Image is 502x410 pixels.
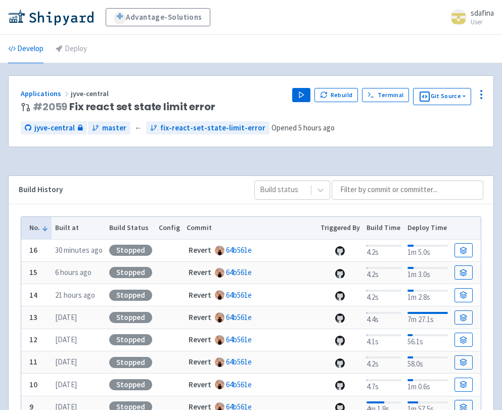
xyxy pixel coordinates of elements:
[106,217,156,239] th: Build Status
[454,310,473,325] a: Build Details
[21,121,87,135] a: jyve-central
[189,290,211,300] strong: Revert
[454,355,473,370] a: Build Details
[226,245,252,255] a: 64b561e
[298,123,335,132] time: 5 hours ago
[226,335,252,344] a: 64b561e
[29,245,37,255] b: 16
[471,19,494,25] small: User
[71,89,110,98] span: jyve-central
[404,217,451,239] th: Deploy Time
[271,123,335,132] span: Opened
[88,121,130,135] a: master
[407,332,448,348] div: 56.1s
[413,88,471,105] button: Git Source
[109,290,152,301] div: Stopped
[226,267,252,277] a: 64b561e
[367,377,401,393] div: 4.7s
[29,290,37,300] b: 14
[407,377,448,393] div: 1m 0.6s
[8,35,43,63] a: Develop
[55,357,77,367] time: [DATE]
[29,335,37,344] b: 12
[471,8,494,18] span: sdafina
[29,222,49,233] button: No.
[109,379,152,390] div: Stopped
[56,35,87,63] a: Deploy
[407,243,448,258] div: 1m 5.0s
[33,101,215,113] span: Fix react set state limit error
[317,217,363,239] th: Triggered By
[55,312,77,322] time: [DATE]
[367,310,401,326] div: 4.4s
[29,357,37,367] b: 11
[34,122,75,134] span: jyve-central
[332,180,483,200] input: Filter by commit or committer...
[367,288,401,303] div: 4.2s
[19,184,238,196] div: Build History
[367,265,401,281] div: 4.2s
[407,288,448,303] div: 1m 2.8s
[367,332,401,348] div: 4.1s
[106,8,210,26] a: Advantage-Solutions
[109,245,152,256] div: Stopped
[29,312,37,322] b: 13
[454,288,473,302] a: Build Details
[189,245,211,255] strong: Revert
[362,88,409,102] a: Terminal
[454,265,473,280] a: Build Details
[109,312,152,323] div: Stopped
[55,335,77,344] time: [DATE]
[109,357,152,368] div: Stopped
[29,267,37,277] b: 15
[52,217,106,239] th: Built at
[454,378,473,392] a: Build Details
[33,100,67,114] a: #2059
[55,267,92,277] time: 6 hours ago
[189,267,211,277] strong: Revert
[454,243,473,257] a: Build Details
[55,245,103,255] time: 30 minutes ago
[109,267,152,278] div: Stopped
[55,290,95,300] time: 21 hours ago
[156,217,184,239] th: Config
[189,380,211,389] strong: Revert
[226,312,252,322] a: 64b561e
[454,333,473,347] a: Build Details
[444,9,494,25] a: sdafina User
[226,357,252,367] a: 64b561e
[29,380,37,389] b: 10
[226,380,252,389] a: 64b561e
[146,121,269,135] a: fix-react-set-state-limit-error
[160,122,265,134] span: fix-react-set-state-limit-error
[407,310,448,326] div: 7m 27.1s
[55,380,77,389] time: [DATE]
[134,122,142,134] span: ←
[314,88,358,102] button: Rebuild
[189,312,211,322] strong: Revert
[226,290,252,300] a: 64b561e
[367,243,401,258] div: 4.2s
[407,265,448,281] div: 1m 3.0s
[109,334,152,345] div: Stopped
[189,335,211,344] strong: Revert
[292,88,310,102] button: Play
[407,354,448,370] div: 58.0s
[183,217,317,239] th: Commit
[189,357,211,367] strong: Revert
[363,217,404,239] th: Build Time
[21,89,71,98] a: Applications
[102,122,126,134] span: master
[8,9,94,25] img: Shipyard logo
[367,354,401,370] div: 4.2s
